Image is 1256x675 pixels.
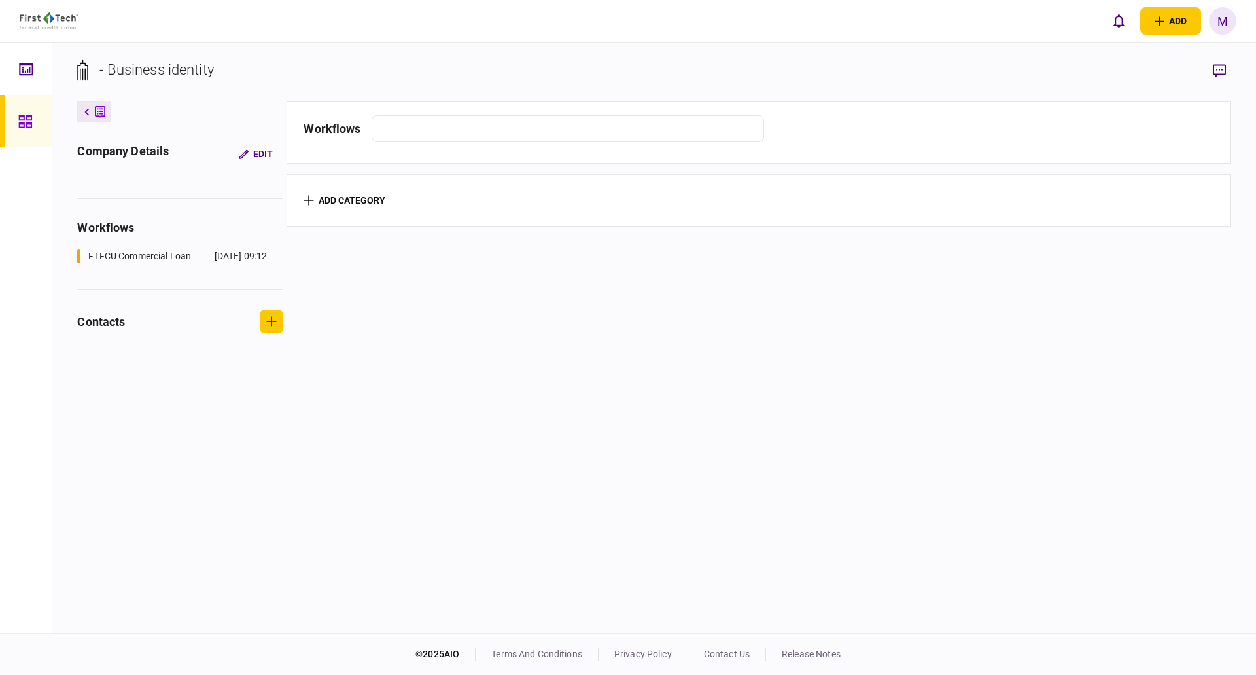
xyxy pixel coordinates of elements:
[88,249,191,263] div: FTFCU Commercial Loan
[304,120,360,137] div: workflows
[415,648,476,661] div: © 2025 AIO
[491,649,582,659] a: terms and conditions
[99,59,214,81] div: - Business identity
[704,649,750,659] a: contact us
[77,313,125,331] div: contacts
[1105,7,1132,35] button: open notifications list
[77,249,267,263] a: FTFCU Commercial Loan[DATE] 09:12
[77,142,169,166] div: company details
[304,195,385,206] button: add category
[215,249,268,263] div: [DATE] 09:12
[1209,7,1236,35] button: M
[1140,7,1201,35] button: open adding identity options
[20,12,78,29] img: client company logo
[77,219,283,236] div: workflows
[782,649,841,659] a: release notes
[228,142,283,166] button: Edit
[614,649,672,659] a: privacy policy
